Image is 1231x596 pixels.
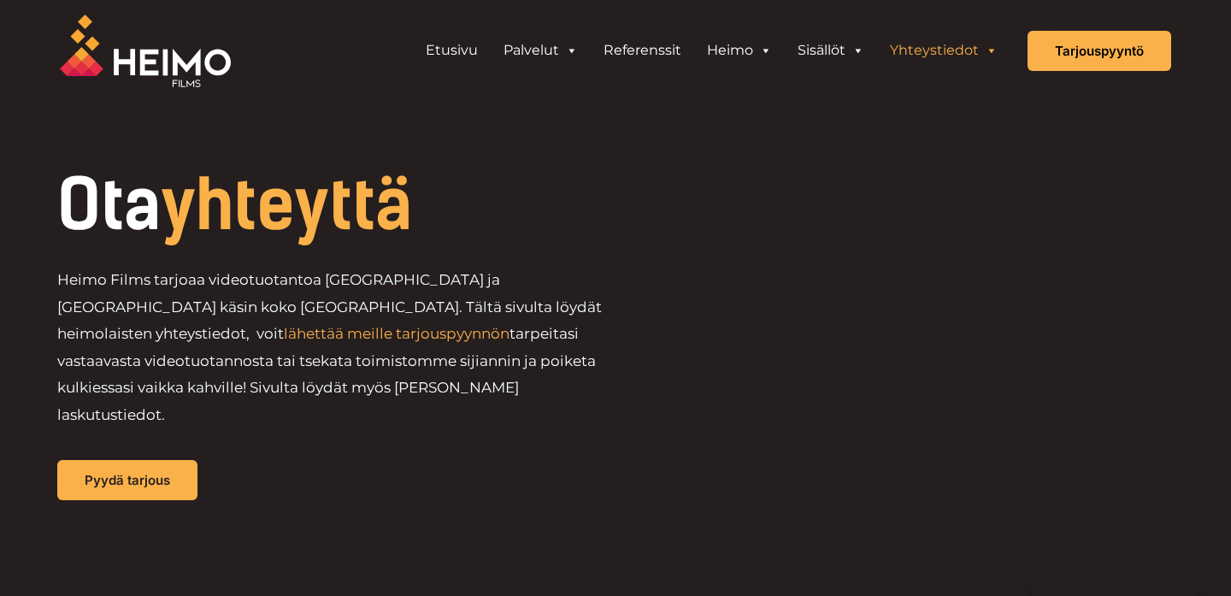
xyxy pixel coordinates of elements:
[161,164,412,246] span: yhteyttä
[591,33,694,68] a: Referenssit
[57,460,197,500] a: Pyydä tarjous
[284,325,509,342] a: lähettää meille tarjouspyynnön
[785,33,877,68] a: Sisällöt
[1028,31,1171,71] a: Tarjouspyyntö
[57,171,732,239] h1: Ota
[57,267,615,428] p: Heimo Films tarjoaa videotuotantoa [GEOGRAPHIC_DATA] ja [GEOGRAPHIC_DATA] käsin koko [GEOGRAPHIC_...
[413,33,491,68] a: Etusivu
[491,33,591,68] a: Palvelut
[694,33,785,68] a: Heimo
[404,33,1019,68] aside: Header Widget 1
[60,15,231,87] img: Heimo Filmsin logo
[85,474,170,487] span: Pyydä tarjous
[877,33,1010,68] a: Yhteystiedot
